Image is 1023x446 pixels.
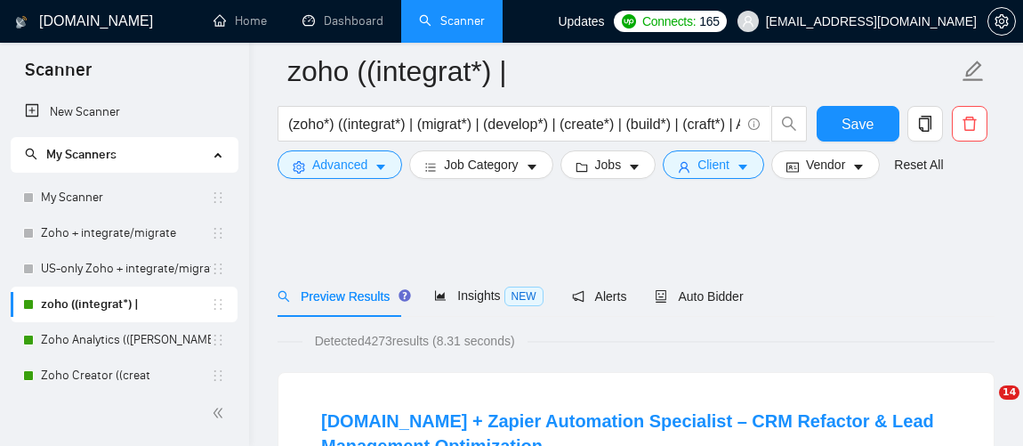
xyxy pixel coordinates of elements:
button: delete [952,106,987,142]
li: My Scanner [11,180,238,215]
a: Zoho Analytics (([PERSON_NAME] [41,322,211,358]
span: holder [211,262,225,276]
img: logo [15,8,28,36]
span: Advanced [312,155,367,174]
a: Zoho Creator ((creat [41,358,211,393]
span: holder [211,369,225,383]
li: Zoho Analytics ((ana [11,322,238,358]
span: user [678,160,690,174]
button: folderJobscaret-down [560,150,656,179]
a: dashboardDashboard [302,13,383,28]
span: NEW [504,287,544,306]
span: holder [211,297,225,312]
a: New Scanner [25,94,223,130]
span: Updates [558,14,604,28]
a: Reset All [894,155,943,174]
span: caret-down [526,160,538,174]
span: Job Category [444,155,518,174]
span: double-left [212,404,230,422]
span: idcard [786,160,799,174]
span: caret-down [628,160,640,174]
span: bars [424,160,437,174]
span: Scanner [11,57,106,94]
span: holder [211,226,225,240]
span: Connects: [642,12,696,31]
span: caret-down [375,160,387,174]
span: My Scanners [46,147,117,162]
div: Tooltip anchor [397,288,413,304]
button: Save [817,106,899,142]
span: info-circle [748,118,760,130]
span: robot [655,290,667,303]
span: Vendor [806,155,845,174]
span: notification [572,290,584,303]
span: search [278,290,290,303]
li: New Scanner [11,94,238,130]
a: US-only Zoho + integrate/migrate [41,251,211,287]
span: 14 [999,385,1019,400]
span: delete [953,116,987,132]
span: caret-down [737,160,749,174]
button: userClientcaret-down [663,150,764,179]
span: caret-down [852,160,865,174]
a: setting [987,14,1016,28]
span: Detected 4273 results (8.31 seconds) [302,331,528,351]
span: edit [962,60,985,83]
span: Save [842,113,874,135]
span: search [25,148,37,160]
span: holder [211,333,225,347]
img: upwork-logo.png [622,14,636,28]
button: barsJob Categorycaret-down [409,150,552,179]
li: Zoho Creator ((creat [11,358,238,393]
a: Zoho + integrate/migrate [41,215,211,251]
li: US-only Zoho + integrate/migrate [11,251,238,287]
span: copy [908,116,942,132]
a: searchScanner [419,13,485,28]
li: zoho ((integrat*) | [11,287,238,322]
span: Insights [434,288,543,303]
span: Preview Results [278,289,406,304]
a: homeHome [213,13,267,28]
button: setting [987,7,1016,36]
span: area-chart [434,289,447,302]
span: holder [211,191,225,205]
a: zoho ((integrat*) | [41,287,211,322]
button: settingAdvancedcaret-down [278,150,402,179]
span: Alerts [572,289,627,304]
a: My Scanner [41,180,211,215]
span: My Scanners [25,147,117,162]
button: idcardVendorcaret-down [771,150,880,179]
span: setting [293,160,305,174]
li: Zoho + integrate/migrate [11,215,238,251]
input: Scanner name... [287,49,958,93]
button: copy [907,106,943,142]
iframe: Intercom live chat [963,385,1005,428]
span: Auto Bidder [655,289,743,304]
span: setting [988,14,1015,28]
button: search [771,106,807,142]
input: Search Freelance Jobs... [288,113,740,135]
span: search [772,116,806,132]
span: 165 [699,12,719,31]
span: folder [576,160,588,174]
span: user [742,15,754,28]
span: Jobs [595,155,622,174]
span: Client [697,155,729,174]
